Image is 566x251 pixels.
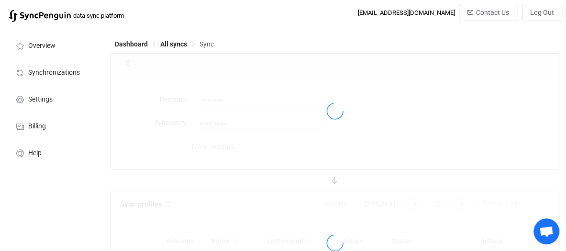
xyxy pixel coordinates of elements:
span: Settings [28,96,53,103]
span: Synchronizations [28,69,80,77]
span: data sync platform [73,12,124,19]
span: Billing [28,123,46,130]
a: Help [5,139,100,166]
div: Open chat [533,218,559,244]
a: Settings [5,85,100,112]
a: Overview [5,32,100,58]
button: Log Out [522,4,562,21]
span: Contact Us [476,9,509,16]
span: All syncs [160,40,187,48]
img: syncpenguin.svg [9,10,71,22]
span: Sync [200,40,214,48]
div: [EMAIL_ADDRESS][DOMAIN_NAME] [358,9,455,16]
a: Billing [5,112,100,139]
span: Log Out [530,9,554,16]
span: | [71,9,73,22]
span: Overview [28,42,55,50]
a: |data sync platform [9,9,124,22]
div: Breadcrumb [115,41,214,47]
span: Help [28,149,42,157]
span: Dashboard [115,40,148,48]
button: Contact Us [459,4,517,21]
a: Synchronizations [5,58,100,85]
